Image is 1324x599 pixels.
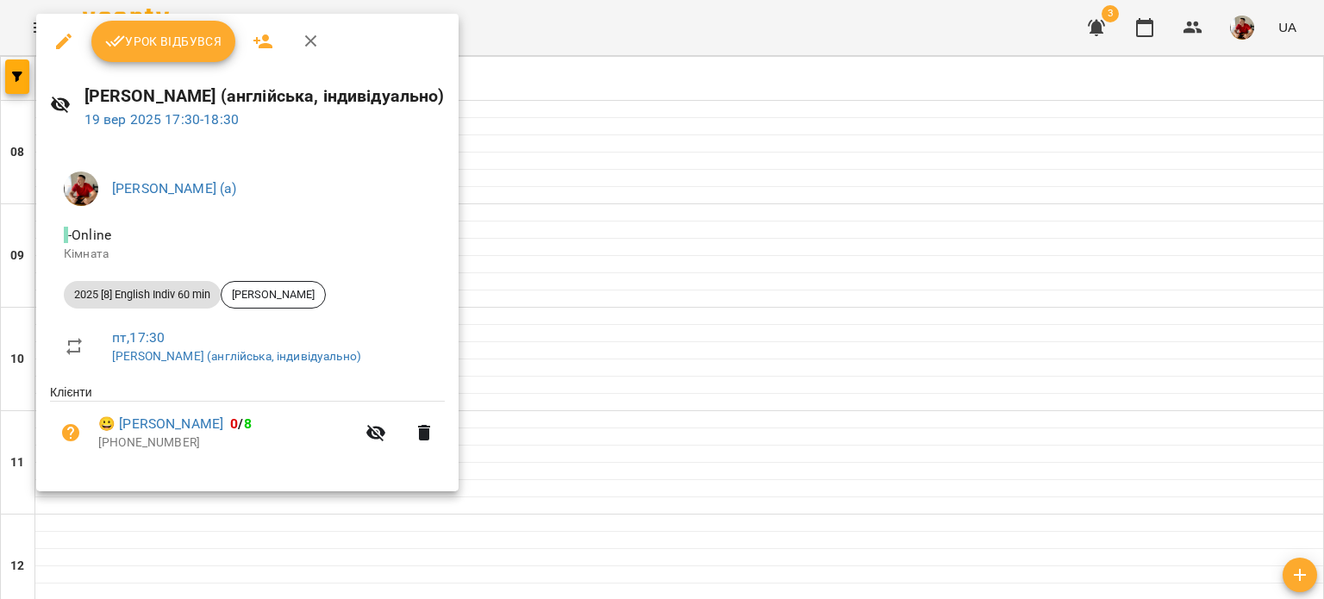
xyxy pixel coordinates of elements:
a: пт , 17:30 [112,329,165,346]
span: - Online [64,227,115,243]
b: / [230,415,251,432]
span: Урок відбувся [105,31,222,52]
a: [PERSON_NAME] (а) [112,180,237,197]
a: 😀 [PERSON_NAME] [98,414,223,434]
span: [PERSON_NAME] [222,287,325,303]
p: [PHONE_NUMBER] [98,434,355,452]
span: 0 [230,415,238,432]
ul: Клієнти [50,384,445,470]
span: 2025 [8] English Indiv 60 min [64,287,221,303]
button: Візит ще не сплачено. Додати оплату? [50,412,91,453]
a: [PERSON_NAME] (англійська, індивідуально) [112,349,361,363]
div: [PERSON_NAME] [221,281,326,309]
button: Урок відбувся [91,21,236,62]
a: 19 вер 2025 17:30-18:30 [84,111,239,128]
h6: [PERSON_NAME] (англійська, індивідуально) [84,83,445,109]
img: 2f467ba34f6bcc94da8486c15015e9d3.jpg [64,172,98,206]
span: 8 [244,415,252,432]
p: Кімната [64,246,431,263]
